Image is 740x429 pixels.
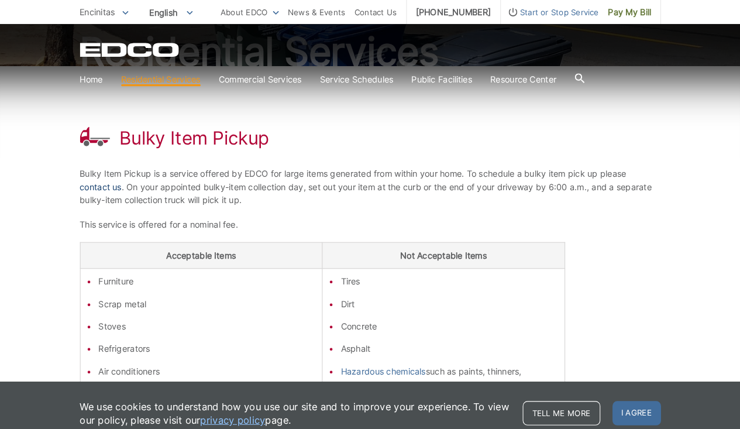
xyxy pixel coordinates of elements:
[486,70,550,83] a: Resource Center
[108,352,318,365] li: Air conditioners
[342,352,552,390] li: such as paints, thinners, solvents, pesticides, and liquid wastes will not be accepted.
[342,287,552,300] li: Dirt
[399,241,483,251] strong: Not Acceptable Items
[90,6,124,16] span: Encinitas
[90,386,505,411] p: We use cookies to understand how you use our site and to improve your experience. To view our pol...
[90,210,650,223] p: This service is offered for a nominal fee.
[206,399,269,411] a: privacy policy
[108,287,318,300] li: Scrap metal
[128,122,273,143] h1: Bulky Item Pickup
[322,70,393,83] a: Service Schedules
[173,241,240,251] strong: Acceptable Items
[90,41,187,55] a: EDCD logo. Return to the homepage.
[342,265,552,278] li: Tires
[342,330,552,343] li: Asphalt
[604,387,650,410] span: I agree
[342,308,552,321] li: Concrete
[90,161,650,200] p: Bulky Item Pickup is a service offered by EDCO for large items generated from within your home. T...
[410,70,469,83] a: Public Facilities
[342,352,424,365] a: Hazardous chemicals
[291,5,346,18] a: News & Events
[355,5,396,18] a: Contact Us
[108,265,318,278] li: Furniture
[108,330,318,343] li: Refrigerators
[226,5,282,18] a: About EDCO
[90,70,112,83] a: Home
[517,387,592,410] a: Tell me more
[90,174,130,187] a: contact us
[108,308,318,321] li: Stoves
[600,5,641,18] span: Pay My Bill
[130,70,206,83] a: Residential Services
[224,70,304,83] a: Commercial Services
[149,2,208,22] span: English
